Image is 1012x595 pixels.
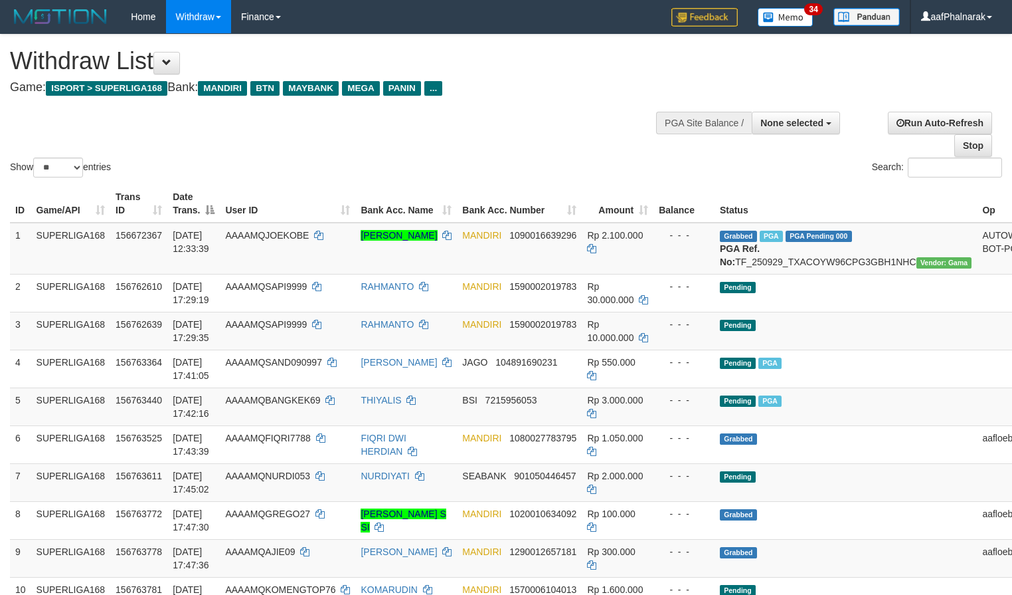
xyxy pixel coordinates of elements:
td: 9 [10,539,31,577]
span: MEGA [342,81,380,96]
span: 156763778 [116,546,162,557]
span: Pending [720,471,756,483]
span: 156763611 [116,471,162,481]
span: Copy 1080027783795 to clipboard [509,433,576,443]
td: 2 [10,274,31,312]
td: 3 [10,312,31,350]
td: SUPERLIGA168 [31,350,111,388]
span: Pending [720,320,756,331]
span: MANDIRI [462,230,501,241]
span: AAAAMQAJIE09 [225,546,295,557]
span: Marked by aafsengchandara [760,231,783,242]
img: Button%20Memo.svg [758,8,813,27]
img: Feedback.jpg [671,8,738,27]
td: SUPERLIGA168 [31,425,111,463]
span: AAAAMQFIQRI7788 [225,433,310,443]
span: Copy 1590002019783 to clipboard [509,319,576,330]
th: Balance [653,185,715,223]
td: 1 [10,223,31,275]
span: AAAAMQBANGKEK69 [225,395,320,406]
span: AAAAMQSAPI9999 [225,281,307,292]
div: - - - [659,356,709,369]
span: SEABANK [462,471,506,481]
span: Pending [720,282,756,293]
span: Rp 1.600.000 [587,584,643,595]
td: SUPERLIGA168 [31,388,111,425]
span: AAAAMQKOMENGTOP76 [225,584,335,595]
span: PGA Pending [786,231,852,242]
span: Marked by aafheankoy [758,358,782,369]
span: Rp 2.100.000 [587,230,643,241]
span: None selected [760,118,823,128]
span: Copy 1290012657181 to clipboard [509,546,576,557]
a: [PERSON_NAME] [361,357,437,368]
span: Rp 2.000.000 [587,471,643,481]
h4: Game: Bank: [10,81,661,94]
select: Showentries [33,158,83,178]
span: BSI [462,395,477,406]
span: MAYBANK [283,81,339,96]
td: 8 [10,501,31,539]
b: PGA Ref. No: [720,243,760,267]
span: Grabbed [720,509,757,521]
td: SUPERLIGA168 [31,223,111,275]
td: TF_250929_TXACOYW96CPG3GBH1NHC [715,223,977,275]
th: Amount: activate to sort column ascending [582,185,653,223]
span: [DATE] 12:33:39 [173,230,209,254]
span: [DATE] 17:47:30 [173,509,209,533]
span: 156763781 [116,584,162,595]
a: [PERSON_NAME] S SI [361,509,446,533]
th: Status [715,185,977,223]
a: [PERSON_NAME] [361,546,437,557]
span: 156763525 [116,433,162,443]
div: - - - [659,318,709,331]
span: AAAAMQSAPI9999 [225,319,307,330]
span: Grabbed [720,433,757,445]
div: - - - [659,545,709,558]
label: Show entries [10,158,111,178]
a: RAHMANTO [361,319,414,330]
th: Date Trans.: activate to sort column descending [167,185,220,223]
button: None selected [752,112,840,134]
th: User ID: activate to sort column ascending [220,185,355,223]
a: KOMARUDIN [361,584,418,595]
a: FIQRI DWI HERDIAN [361,433,406,457]
span: 156763364 [116,357,162,368]
td: SUPERLIGA168 [31,312,111,350]
span: AAAAMQSAND090997 [225,357,322,368]
span: Copy 1020010634092 to clipboard [509,509,576,519]
span: Rp 10.000.000 [587,319,633,343]
div: - - - [659,469,709,483]
td: 4 [10,350,31,388]
span: Rp 1.050.000 [587,433,643,443]
td: 5 [10,388,31,425]
a: Run Auto-Refresh [888,112,992,134]
span: Copy 1590002019783 to clipboard [509,281,576,292]
th: Bank Acc. Number: activate to sort column ascending [457,185,582,223]
span: ... [424,81,442,96]
td: SUPERLIGA168 [31,274,111,312]
a: Stop [954,134,992,157]
a: [PERSON_NAME] [361,230,437,241]
span: Copy 901050446457 to clipboard [514,471,576,481]
span: MANDIRI [462,546,501,557]
td: 7 [10,463,31,501]
span: Copy 104891690231 to clipboard [495,357,557,368]
span: Grabbed [720,231,757,242]
span: Copy 1090016639296 to clipboard [509,230,576,241]
span: AAAAMQNURDI053 [225,471,310,481]
span: Rp 30.000.000 [587,281,633,305]
td: SUPERLIGA168 [31,539,111,577]
span: [DATE] 17:42:16 [173,395,209,419]
span: Copy 7215956053 to clipboard [485,395,537,406]
span: MANDIRI [462,281,501,292]
span: MANDIRI [462,433,501,443]
span: Vendor URL: https://trx31.1velocity.biz [916,257,972,269]
span: MANDIRI [462,509,501,519]
span: PANIN [383,81,421,96]
span: MANDIRI [462,584,501,595]
span: Pending [720,396,756,407]
span: Rp 3.000.000 [587,395,643,406]
span: [DATE] 17:47:36 [173,546,209,570]
span: [DATE] 17:29:19 [173,281,209,305]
